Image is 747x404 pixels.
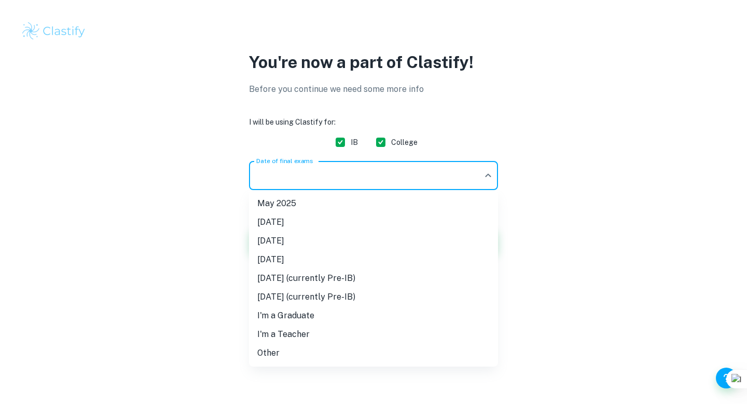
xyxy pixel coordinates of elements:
[249,232,498,250] li: [DATE]
[249,194,498,213] li: May 2025
[249,269,498,288] li: [DATE] (currently Pre-IB)
[249,250,498,269] li: [DATE]
[249,325,498,344] li: I'm a Teacher
[249,306,498,325] li: I'm a Graduate
[249,288,498,306] li: [DATE] (currently Pre-IB)
[249,344,498,362] li: Other
[249,213,498,232] li: [DATE]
